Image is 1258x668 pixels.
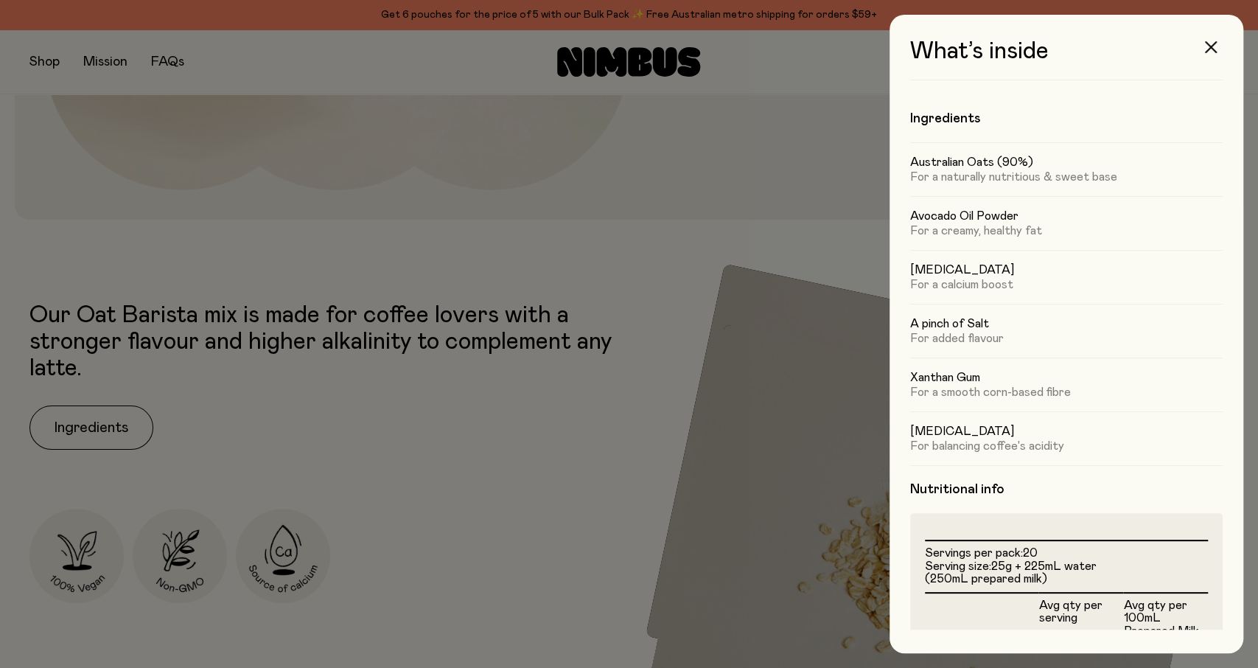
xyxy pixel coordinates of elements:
th: Avg qty per serving [1038,593,1123,645]
h5: [MEDICAL_DATA] [910,262,1223,277]
li: Serving size: [925,560,1208,586]
span: 20 [1023,547,1038,559]
h3: What’s inside [910,38,1223,80]
li: Servings per pack: [925,547,1208,560]
h5: Xanthan Gum [910,370,1223,385]
h5: Avocado Oil Powder [910,209,1223,223]
h4: Nutritional info [910,481,1223,498]
p: For a creamy, healthy fat [910,223,1223,238]
p: For a smooth corn-based fibre [910,385,1223,400]
h5: A pinch of Salt [910,316,1223,331]
p: For a naturally nutritious & sweet base [910,170,1223,184]
th: Avg qty per 100mL Prepared Milk [1123,593,1208,645]
p: For balancing coffee's acidity [910,439,1223,453]
h5: [MEDICAL_DATA] [910,424,1223,439]
h5: Australian Oats (90%) [910,155,1223,170]
p: For a calcium boost [910,277,1223,292]
h4: Ingredients [910,110,1223,128]
span: 25g + 225mL water (250mL prepared milk) [925,560,1097,585]
p: For added flavour [910,331,1223,346]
